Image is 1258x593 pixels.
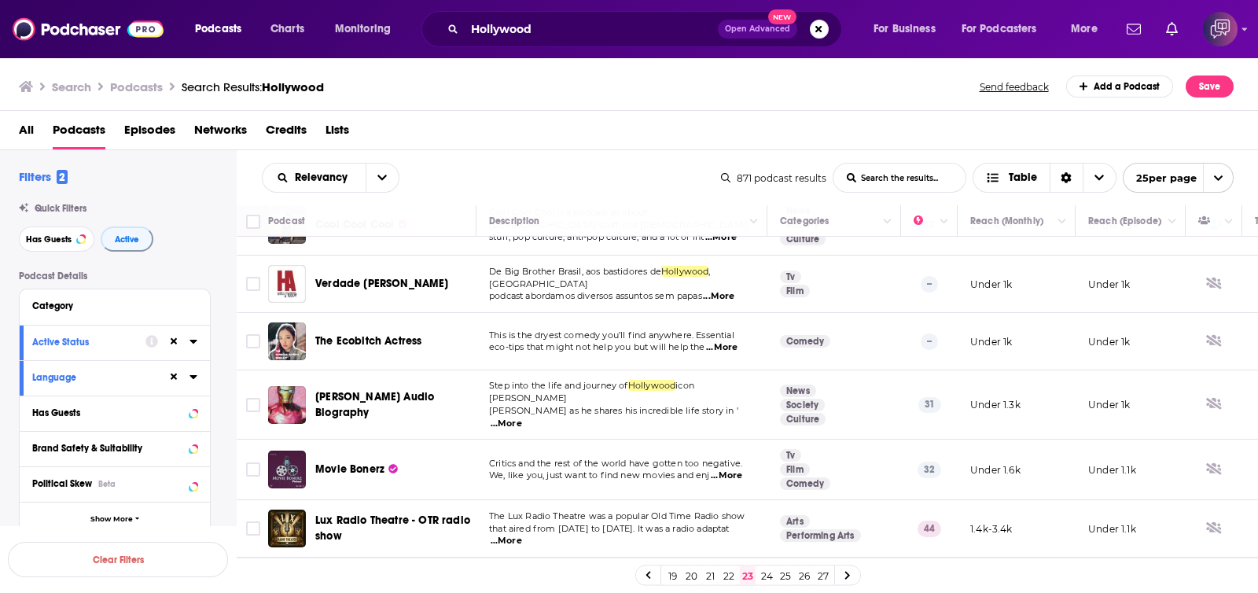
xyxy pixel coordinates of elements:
[489,470,710,481] span: We, like you, just want to find new movies and enj
[1088,522,1136,536] p: Under 1.1k
[315,276,449,292] a: Verdade [PERSON_NAME]
[266,117,307,149] span: Credits
[683,566,699,585] a: 20
[194,117,247,149] a: Networks
[19,227,94,252] button: Has Guests
[718,20,797,39] button: Open AdvancedNew
[935,212,954,231] button: Column Actions
[268,451,306,488] img: Movie Bonerz
[262,79,324,94] span: Hollywood
[1203,12,1238,46] img: User Profile
[1123,163,1234,193] button: open menu
[32,478,92,489] span: Political Skew
[1050,164,1083,192] div: Sort Direction
[705,231,737,244] span: ...More
[315,389,471,421] a: [PERSON_NAME] Audio Biography
[780,335,830,348] a: Comedy
[268,212,305,230] div: Podcast
[970,212,1043,230] div: Reach (Monthly)
[465,17,718,42] input: Search podcasts, credits, & more...
[1088,398,1130,411] p: Under 1k
[246,521,260,536] span: Toggle select row
[326,117,349,149] span: Lists
[335,18,391,40] span: Monitoring
[246,462,260,477] span: Toggle select row
[970,398,1021,411] p: Under 1.3k
[491,535,522,547] span: ...More
[815,566,831,585] a: 27
[115,235,139,244] span: Active
[124,117,175,149] span: Episodes
[796,566,812,585] a: 26
[315,334,421,348] span: The Ecobitch Actress
[1088,212,1161,230] div: Reach (Episode)
[32,403,197,422] button: Has Guests
[315,277,449,290] span: Verdade [PERSON_NAME]
[246,277,260,291] span: Toggle select row
[780,212,829,230] div: Categories
[1088,278,1130,291] p: Under 1k
[32,438,197,458] button: Brand Safety & Suitability
[1163,212,1182,231] button: Column Actions
[246,398,260,412] span: Toggle select row
[780,529,861,542] a: Performing Arts
[878,212,897,231] button: Column Actions
[315,333,421,349] a: The Ecobitch Actress
[19,117,34,149] a: All
[315,390,434,419] span: [PERSON_NAME] Audio Biography
[53,117,105,149] a: Podcasts
[262,163,399,193] h2: Choose List sort
[489,405,738,416] span: [PERSON_NAME] as he shares his incredible life story in '
[184,17,262,42] button: open menu
[489,266,661,277] span: De Big Brother Brasil, aos bastidores de
[295,172,353,183] span: Relevancy
[918,521,941,536] p: 44
[366,164,399,192] button: open menu
[975,80,1054,94] button: Send feedback
[268,322,306,360] img: The Ecobitch Actress
[20,502,210,537] button: Show More
[1009,172,1037,183] span: Table
[182,79,324,94] div: Search Results:
[90,515,133,524] span: Show More
[246,334,260,348] span: Toggle select row
[270,18,304,40] span: Charts
[962,18,1037,40] span: For Podcasters
[489,380,628,391] span: Step into the life and journey of
[268,265,306,303] img: Verdade Seja Dita
[702,566,718,585] a: 21
[780,271,801,283] a: Tv
[863,17,955,42] button: open menu
[874,18,936,40] span: For Business
[315,462,384,476] span: Movie Bonerz
[1186,76,1234,98] button: Save
[918,397,941,413] p: 31
[768,9,796,24] span: New
[970,278,1012,291] p: Under 1k
[489,266,711,289] span: , [GEOGRAPHIC_DATA]
[1203,12,1238,46] span: Logged in as corioliscompany
[780,515,810,528] a: Arts
[780,463,810,476] a: Film
[970,522,1013,536] p: 1.4k-3.4k
[489,330,734,341] span: This is the dryest comedy you’ll find anywhere. Essential
[26,235,72,244] span: Has Guests
[745,212,763,231] button: Column Actions
[315,514,470,543] span: Lux Radio Theatre - OTR radio show
[32,332,145,352] button: Active Status
[1060,17,1117,42] button: open menu
[914,212,936,230] div: Power Score
[1053,212,1072,231] button: Column Actions
[973,163,1116,193] h2: Choose View
[1219,212,1238,231] button: Column Actions
[52,79,91,94] h3: Search
[970,463,1021,477] p: Under 1.6k
[315,462,398,477] a: Movie Bonerz
[780,385,816,397] a: News
[759,566,774,585] a: 24
[778,566,793,585] a: 25
[921,276,938,292] p: --
[101,227,153,252] button: Active
[970,335,1012,348] p: Under 1k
